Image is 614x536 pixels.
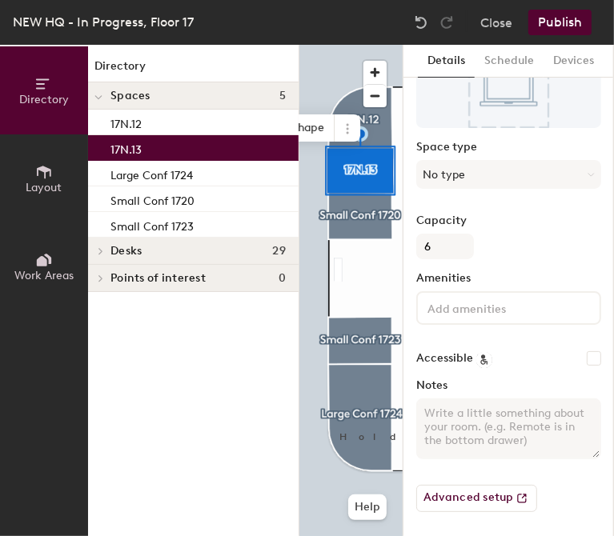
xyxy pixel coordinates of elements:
[279,90,286,102] span: 5
[19,93,69,106] span: Directory
[413,14,429,30] img: Undo
[424,298,568,317] input: Add amenities
[13,12,194,32] div: NEW HQ - In Progress, Floor 17
[110,190,195,208] p: Small Conf 1720
[416,48,601,128] img: The space named 17N.13
[348,494,387,520] button: Help
[528,10,592,35] button: Publish
[110,90,150,102] span: Spaces
[416,485,537,512] button: Advanced setup
[110,164,193,182] p: Large Conf 1724
[110,245,142,258] span: Desks
[439,14,455,30] img: Redo
[110,215,194,234] p: Small Conf 1723
[475,45,544,78] button: Schedule
[544,45,604,78] button: Devices
[110,138,142,157] p: 17N.13
[14,269,74,282] span: Work Areas
[416,160,601,189] button: No type
[416,272,601,285] label: Amenities
[418,45,475,78] button: Details
[416,379,601,392] label: Notes
[416,352,473,365] label: Accessible
[88,58,299,82] h1: Directory
[110,113,142,131] p: 17N.12
[480,10,512,35] button: Close
[26,181,62,194] span: Layout
[416,214,601,227] label: Capacity
[110,272,206,285] span: Points of interest
[279,272,286,285] span: 0
[416,141,601,154] label: Space type
[272,245,286,258] span: 29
